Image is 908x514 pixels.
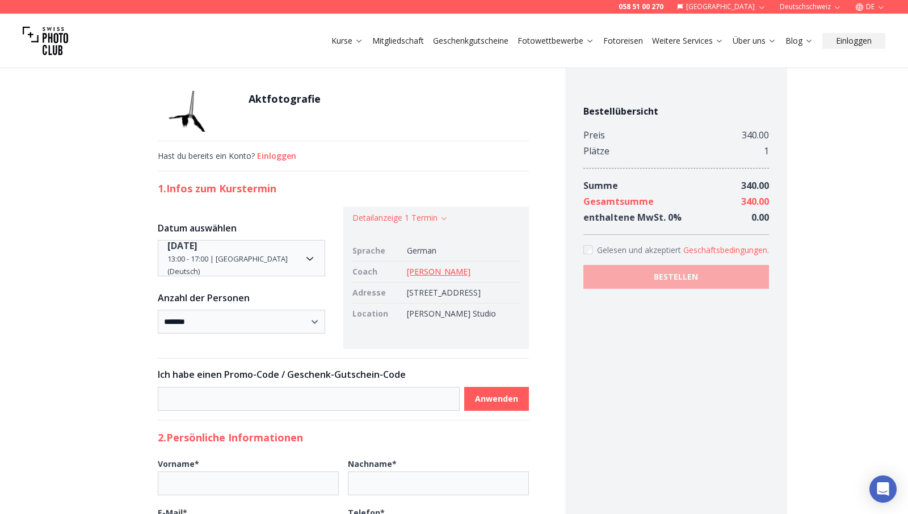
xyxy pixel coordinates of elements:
button: Accept termsGelesen und akzeptiert [683,245,769,256]
div: Summe [583,178,618,193]
img: Aktfotografie [158,91,230,132]
a: Kurse [331,35,363,47]
button: Einloggen [257,150,296,162]
h3: Anzahl der Personen [158,291,325,305]
button: Über uns [728,33,781,49]
h3: Datum auswählen [158,221,325,235]
h1: Aktfotografie [249,91,321,107]
b: Anwenden [475,393,518,405]
button: Einloggen [822,33,885,49]
h2: 1. Infos zum Kurstermin [158,180,529,196]
div: 1 [764,143,769,159]
button: Weitere Services [648,33,728,49]
td: Sprache [352,241,403,262]
button: Blog [781,33,818,49]
div: Open Intercom Messenger [869,475,897,503]
div: Hast du bereits ein Konto? [158,150,529,162]
img: Swiss photo club [23,18,68,64]
td: [PERSON_NAME] Studio [402,304,519,325]
a: [PERSON_NAME] [407,266,470,277]
button: Detailanzeige 1 Termin [352,212,448,224]
button: Date [158,240,325,276]
td: [STREET_ADDRESS] [402,283,519,304]
input: Nachname* [348,471,529,495]
b: Vorname * [158,458,199,469]
a: 058 51 00 270 [619,2,663,11]
button: Anwenden [464,387,529,411]
div: 340.00 [742,127,769,143]
button: Mitgliedschaft [368,33,428,49]
h2: 2. Persönliche Informationen [158,429,529,445]
td: German [402,241,519,262]
a: Fotoreisen [603,35,643,47]
h4: Bestellübersicht [583,104,769,118]
a: Mitgliedschaft [372,35,424,47]
div: Plätze [583,143,609,159]
a: Über uns [733,35,776,47]
b: Nachname * [348,458,397,469]
span: Gelesen und akzeptiert [597,245,683,255]
a: Fotowettbewerbe [518,35,594,47]
button: Fotowettbewerbe [513,33,599,49]
div: enthaltene MwSt. 0 % [583,209,682,225]
button: BESTELLEN [583,265,769,289]
span: 0.00 [751,211,769,224]
a: Blog [785,35,813,47]
div: Preis [583,127,605,143]
button: Fotoreisen [599,33,648,49]
a: Geschenkgutscheine [433,35,508,47]
h3: Ich habe einen Promo-Code / Geschenk-Gutschein-Code [158,368,529,381]
td: Adresse [352,283,403,304]
input: Vorname* [158,471,339,495]
input: Accept terms [583,245,592,254]
span: 340.00 [741,195,769,208]
div: Gesamtsumme [583,193,654,209]
td: Location [352,304,403,325]
span: 340.00 [741,179,769,192]
b: BESTELLEN [654,271,698,283]
button: Kurse [327,33,368,49]
a: Weitere Services [652,35,724,47]
td: Coach [352,262,403,283]
button: Geschenkgutscheine [428,33,513,49]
